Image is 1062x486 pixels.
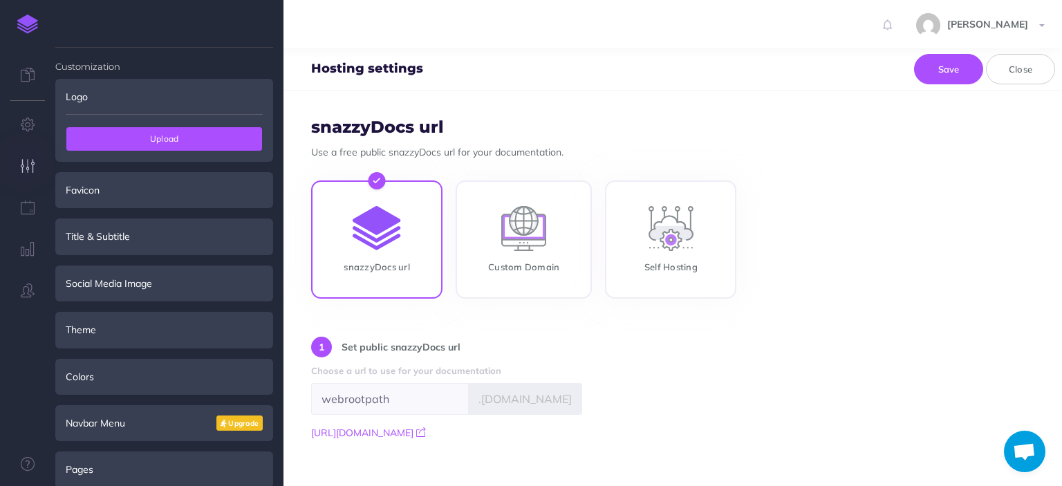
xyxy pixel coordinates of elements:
[940,18,1035,30] span: [PERSON_NAME]
[55,79,273,115] div: Logo
[916,13,940,37] img: f9879123e3b99fd03a91fa418c3f8316.jpg
[311,337,332,357] div: 1
[228,419,259,428] small: Upgrade
[17,15,38,34] img: logo-mark.svg
[55,172,273,208] div: Favicon
[66,127,262,151] span: Upload
[311,427,413,439] span: [URL][DOMAIN_NAME]
[311,427,426,439] a: [URL][DOMAIN_NAME]
[216,415,263,431] a: Upgrade
[55,218,273,254] div: Title & Subtitle
[342,339,460,355] p: Set public snazzyDocs url
[914,54,983,84] button: Save
[55,265,273,301] div: Social Media Image
[55,312,273,348] div: Theme
[469,383,582,415] span: .[DOMAIN_NAME]
[986,54,1055,84] button: Close
[311,62,423,76] h4: Hosting settings
[311,144,1034,160] p: Use a free public snazzyDocs url for your documentation.
[311,364,501,378] label: Choose a url to use for your documentation
[311,118,1034,136] h3: snazzyDocs url
[55,405,273,441] div: Navbar Menu Upgrade
[55,48,273,71] h4: Customization
[55,359,273,395] div: Colors
[311,383,469,415] input: your-product
[1004,431,1045,472] div: Open chat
